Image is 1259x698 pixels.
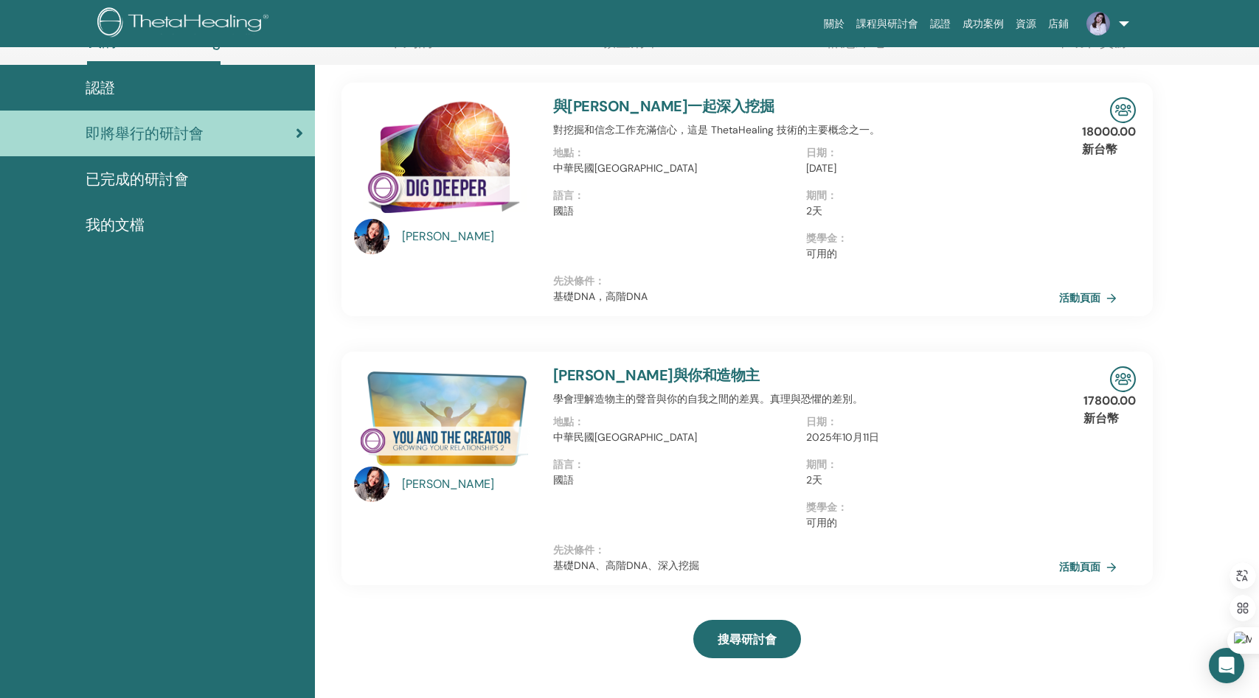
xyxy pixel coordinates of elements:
font: 地點 [553,146,574,159]
img: default.jpg [354,219,389,254]
font: ： [837,500,847,514]
font: 活動頁面 [1059,561,1100,574]
a: 活動頁面 [1059,556,1123,578]
font: ： [827,415,837,428]
img: 你與造物主 [354,366,535,471]
font: 關於 [824,18,844,29]
a: 我的 ThetaLearning [87,32,221,65]
font: 資源 [1016,18,1036,29]
font: ： [827,146,837,159]
img: logo.png [97,7,274,41]
a: [PERSON_NAME]與你和造物主 [553,366,760,385]
font: 基礎DNA、高階DNA、深入挖掘 [553,559,699,572]
font: 期間 [806,458,827,471]
font: 18000.00 新台幣 [1082,124,1136,157]
font: 中華民國[GEOGRAPHIC_DATA] [553,430,697,444]
font: 已完成的研討會 [86,170,189,189]
a: 關於 [818,10,850,38]
font: 基礎DNA，高階DNA [553,290,648,303]
font: 2天 [806,473,822,486]
font: ： [574,189,584,202]
font: 搜尋研討會 [718,632,777,647]
font: 日期 [806,146,827,159]
font: 先決條件 [553,274,594,287]
font: 2天 [806,204,822,217]
font: 活動頁面 [1059,292,1100,305]
font: 語言 [553,458,574,471]
font: ： [574,146,584,159]
font: 2025年10月11日 [806,430,879,444]
font: 認證 [930,18,951,29]
font: 對挖掘和信念工作充滿信心，這是 ThetaHealing 技術的主要概念之一。 [553,123,880,136]
font: 國語 [553,204,574,217]
font: 我的文檔 [86,215,145,234]
a: 店鋪 [1042,10,1075,38]
font: ： [574,415,584,428]
a: 課程與研討會 [850,10,924,38]
font: 中華民國[GEOGRAPHIC_DATA] [553,161,697,175]
font: ： [837,231,847,245]
font: 先決條件 [553,543,594,556]
font: [PERSON_NAME] [402,476,494,492]
img: default.jpg [1086,12,1110,35]
a: 成功案例 [957,10,1010,38]
a: 資源 [1010,10,1042,38]
img: 現場研討會 [1110,366,1136,392]
font: 課程與研討會 [856,18,918,29]
font: ： [594,543,605,556]
img: 深入挖掘 [354,97,535,223]
a: 搜尋研討會 [693,620,801,658]
font: 即將舉行的研討會 [86,124,204,143]
font: ： [594,274,605,287]
font: 期間 [806,189,827,202]
a: 活動頁面 [1059,287,1123,309]
div: 開啟 Intercom Messenger [1209,648,1244,683]
font: 可用的 [806,516,837,529]
font: ： [827,458,837,471]
font: 店鋪 [1048,18,1069,29]
font: 可用的 [806,247,837,260]
font: 日期 [806,415,827,428]
font: 認證 [86,78,115,97]
img: default.jpg [354,467,389,502]
img: 現場研討會 [1110,97,1136,123]
font: 地點 [553,415,574,428]
font: 成功案例 [963,18,1004,29]
a: 與[PERSON_NAME]一起深入挖掘 [553,97,774,116]
font: 獎學金 [806,500,837,514]
font: 語言 [553,189,574,202]
a: [PERSON_NAME] [402,475,538,493]
font: ： [827,189,837,202]
a: [PERSON_NAME] [402,228,538,245]
font: 學會理解造物主的聲音與你的自我之間的差異。真理與恐懼的差別。 [553,392,863,405]
font: 17800.00 新台幣 [1083,393,1136,426]
font: [DATE] [806,161,836,175]
font: [PERSON_NAME] [402,228,494,244]
font: 獎學金 [806,231,837,245]
font: ： [574,458,584,471]
a: 認證 [924,10,957,38]
font: 國語 [553,473,574,486]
